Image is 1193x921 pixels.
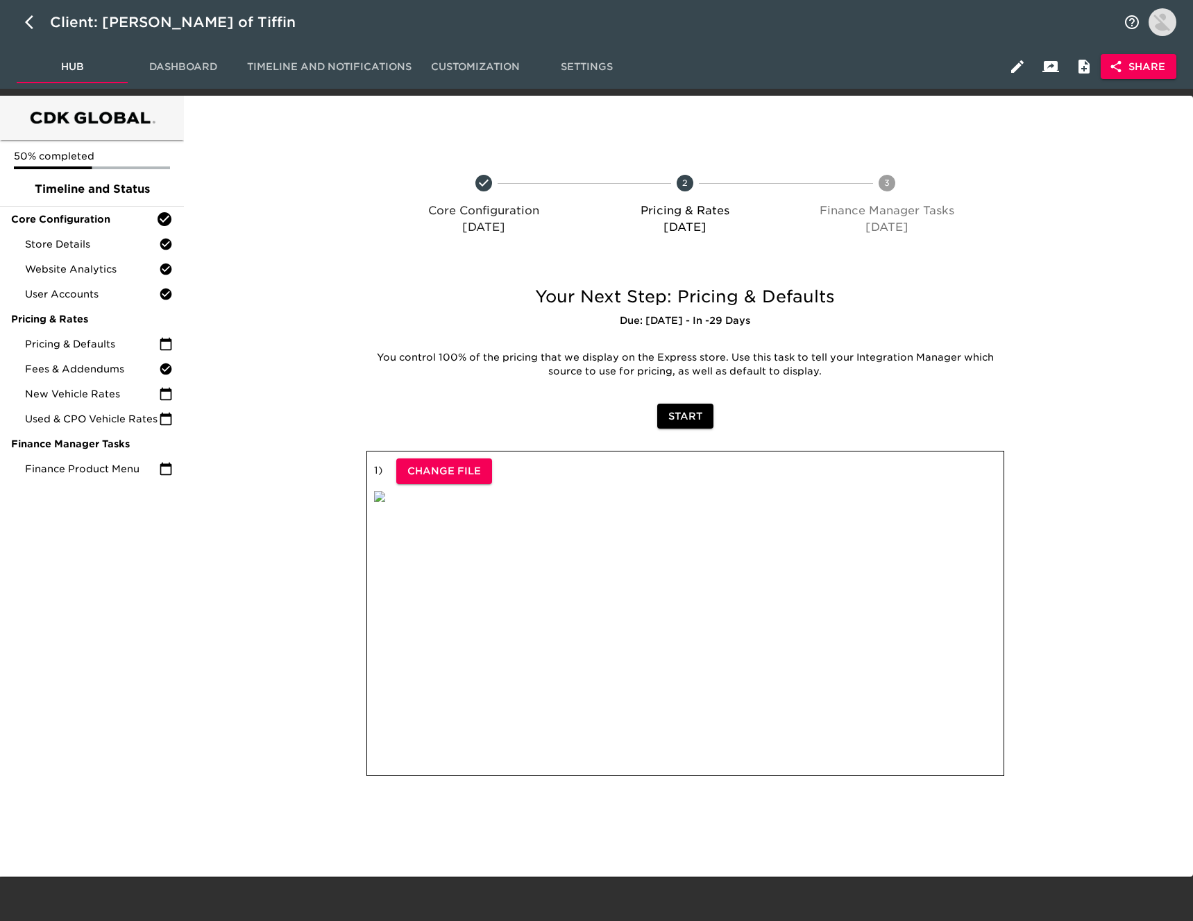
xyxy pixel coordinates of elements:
[50,11,315,33] div: Client: [PERSON_NAME] of Tiffin
[1112,58,1165,76] span: Share
[14,149,170,163] p: 50% completed
[25,412,159,426] span: Used & CPO Vehicle Rates
[657,404,713,429] button: Start
[25,337,159,351] span: Pricing & Defaults
[396,458,492,484] button: Change File
[11,212,156,226] span: Core Configuration
[590,219,780,236] p: [DATE]
[247,58,412,76] span: Timeline and Notifications
[25,237,159,251] span: Store Details
[377,351,994,379] p: You control 100% of the pricing that we display on the Express store. Use this task to tell your ...
[11,312,173,326] span: Pricing & Rates
[407,463,481,480] span: Change File
[428,58,523,76] span: Customization
[25,287,159,301] span: User Accounts
[668,408,702,425] span: Start
[136,58,230,76] span: Dashboard
[389,219,579,236] p: [DATE]
[1115,6,1149,39] button: notifications
[374,491,385,502] img: qkibX1zbU72zw90W6Gan%2FTemplates%2FRjS7uaFIXtg43HUzxvoG%2F3e51d9d6-1114-4229-a5bf-f5ca567b6beb.jpg
[682,178,688,188] text: 2
[1034,50,1067,83] button: Client View
[25,262,159,276] span: Website Analytics
[366,286,1004,308] h5: Your Next Step: Pricing & Defaults
[1101,54,1176,80] button: Share
[590,203,780,219] p: Pricing & Rates
[792,203,982,219] p: Finance Manager Tasks
[884,178,890,188] text: 3
[1067,50,1101,83] button: Internal Notes and Comments
[366,451,1004,776] div: 1 )
[11,437,173,451] span: Finance Manager Tasks
[1149,8,1176,36] img: Profile
[25,362,159,376] span: Fees & Addendums
[1001,50,1034,83] button: Edit Hub
[25,58,119,76] span: Hub
[792,219,982,236] p: [DATE]
[11,181,173,198] span: Timeline and Status
[366,313,1004,329] h6: Due: [DATE] - In -29 Days
[25,387,159,401] span: New Vehicle Rates
[539,58,634,76] span: Settings
[25,462,159,476] span: Finance Product Menu
[389,203,579,219] p: Core Configuration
